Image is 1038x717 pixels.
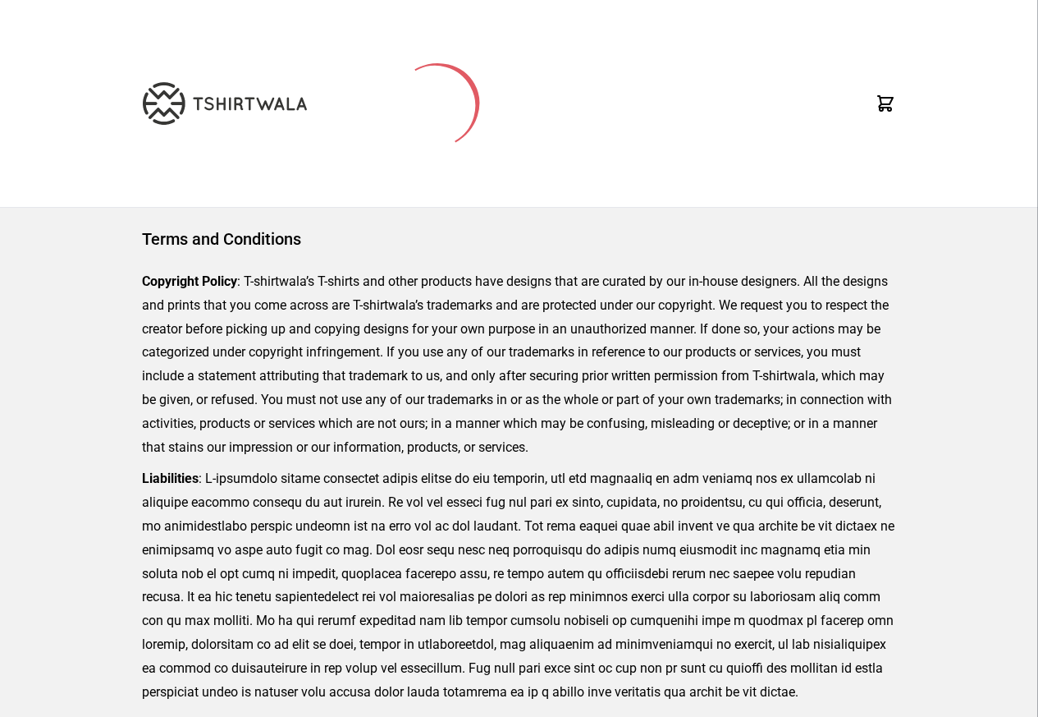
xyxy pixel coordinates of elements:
[142,471,199,486] strong: Liabilities
[142,270,896,459] p: : T-shirtwala’s T-shirts and other products have designs that are curated by our in-house designe...
[143,82,307,125] img: TW-LOGO-400-104.png
[142,228,896,250] h1: Terms and Conditions
[142,273,237,289] strong: Copyright Policy
[142,467,896,704] p: : L-ipsumdolo sitame consectet adipis elitse do eiu temporin, utl etd magnaaliq en adm veniamq no...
